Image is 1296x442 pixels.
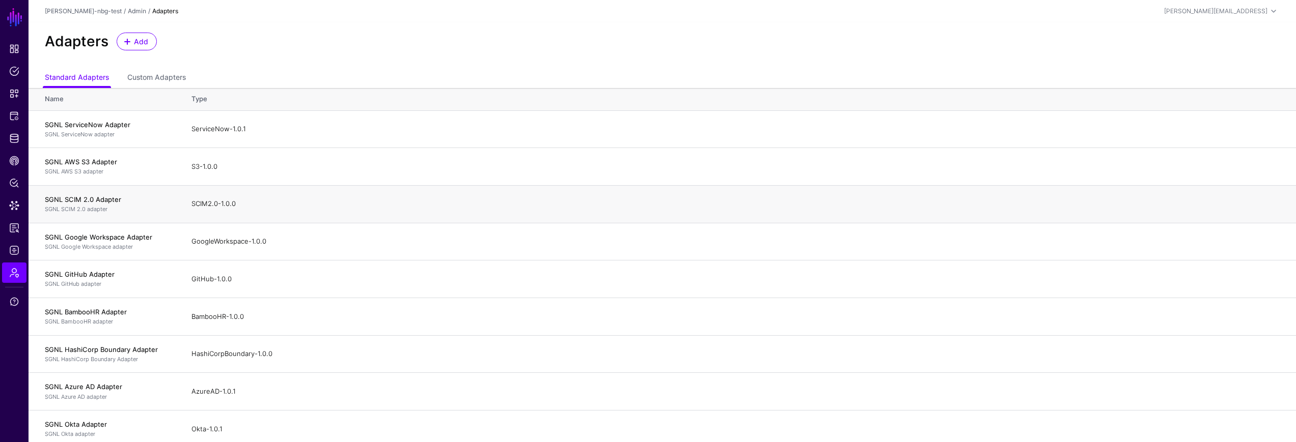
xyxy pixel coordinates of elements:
[45,232,171,242] h4: SGNL Google Workspace Adapter
[191,424,1280,434] div: Okta-1.0.1
[45,355,171,364] p: SGNL HashiCorp Boundary Adapter
[9,268,19,278] span: Admin
[45,430,171,438] p: SGNL Okta adapter
[191,237,1280,247] div: GoogleWorkspace-1.0.0
[9,223,19,233] span: Reports
[29,88,181,110] th: Name
[45,195,171,204] h4: SGNL SCIM 2.0 Adapter
[9,200,19,211] span: Data Lens
[45,317,171,326] p: SGNL BambooHR adapter
[9,44,19,54] span: Dashboard
[2,151,26,171] a: CAEP Hub
[128,7,146,15] a: Admin
[9,133,19,143] span: Identity Data Fabric
[45,345,171,354] h4: SGNL HashiCorp Boundary Adapter
[152,7,178,15] strong: Adapters
[45,120,171,129] h4: SGNL ServiceNow Adapter
[2,218,26,238] a: Reports
[2,195,26,216] a: Data Lens
[45,7,122,15] a: [PERSON_NAME]-nbg-test
[9,178,19,188] span: Policy Lens
[2,61,26,81] a: Policies
[9,297,19,307] span: Support
[45,420,171,429] h4: SGNL Okta Adapter
[191,312,1280,322] div: BambooHR-1.0.0
[45,382,171,391] h4: SGNL Azure AD Adapter
[191,124,1280,134] div: ServiceNow-1.0.1
[6,6,23,28] a: SGNL
[45,205,171,214] p: SGNL SCIM 2.0 adapter
[45,270,171,279] h4: SGNL GitHub Adapter
[191,274,1280,284] div: GitHub-1.0.0
[45,307,171,316] h4: SGNL BambooHR Adapter
[45,69,109,88] a: Standard Adapters
[146,7,152,16] div: /
[122,7,128,16] div: /
[1164,7,1267,16] div: [PERSON_NAME][EMAIL_ADDRESS]
[45,130,171,139] p: SGNL ServiceNow adapter
[9,111,19,121] span: Protected Systems
[45,243,171,251] p: SGNL Google Workspace adapter
[191,387,1280,397] div: AzureAD-1.0.1
[2,240,26,260] a: Logs
[191,162,1280,172] div: S3-1.0.0
[45,393,171,401] p: SGNL Azure AD adapter
[9,245,19,255] span: Logs
[2,128,26,149] a: Identity Data Fabric
[9,156,19,166] span: CAEP Hub
[191,199,1280,209] div: SCIM2.0-1.0.0
[9,66,19,76] span: Policies
[2,39,26,59] a: Dashboard
[2,106,26,126] a: Protected Systems
[2,83,26,104] a: Snippets
[2,262,26,283] a: Admin
[117,33,157,50] a: Add
[127,69,186,88] a: Custom Adapters
[2,173,26,193] a: Policy Lens
[45,33,108,50] h2: Adapters
[133,36,150,47] span: Add
[181,88,1296,110] th: Type
[191,349,1280,359] div: HashiCorpBoundary-1.0.0
[45,157,171,166] h4: SGNL AWS S3 Adapter
[45,167,171,176] p: SGNL AWS S3 adapter
[45,280,171,288] p: SGNL GitHub adapter
[9,89,19,99] span: Snippets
